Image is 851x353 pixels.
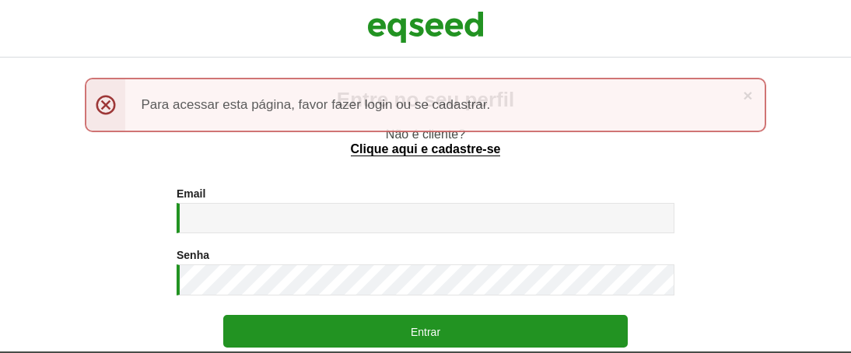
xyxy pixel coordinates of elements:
[367,8,484,47] img: EqSeed Logo
[177,188,205,199] label: Email
[31,127,820,156] p: Não é cliente?
[177,250,209,260] label: Senha
[223,315,628,348] button: Entrar
[31,89,820,111] h2: Entre no seu perfil
[85,78,765,132] div: Para acessar esta página, favor fazer login ou se cadastrar.
[743,87,752,103] a: ×
[351,143,501,156] a: Clique aqui e cadastre-se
